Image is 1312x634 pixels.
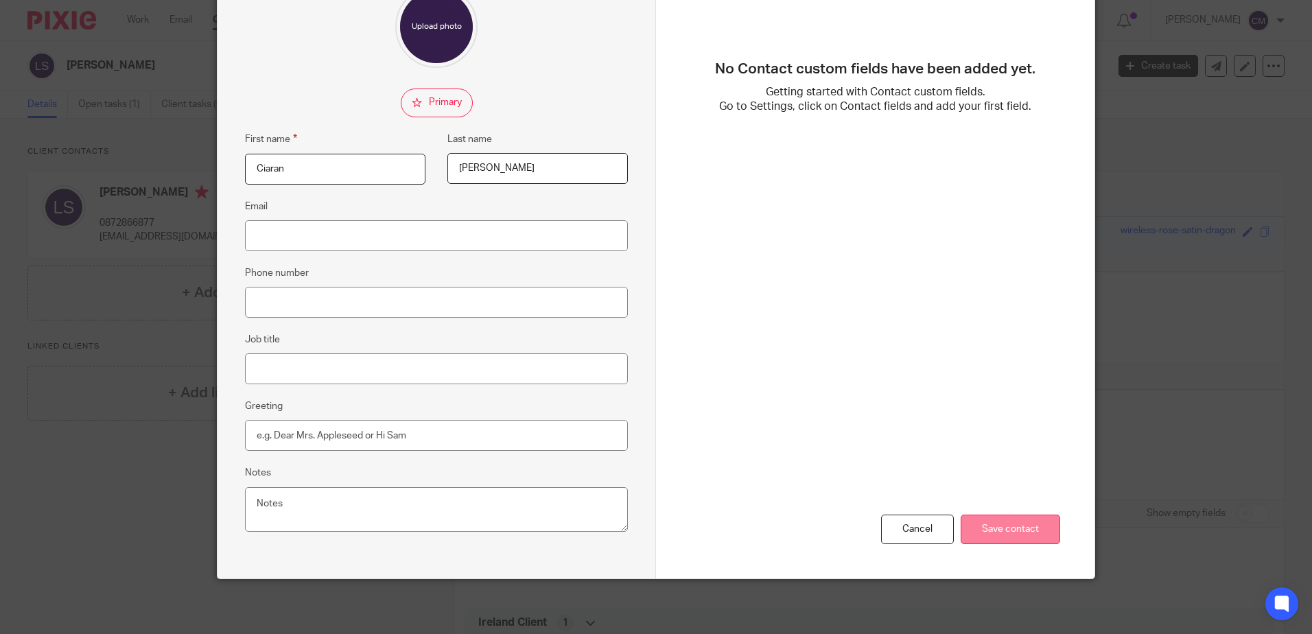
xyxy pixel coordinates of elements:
[690,85,1060,115] p: Getting started with Contact custom fields. Go to Settings, click on Contact fields and add your ...
[245,420,628,451] input: e.g. Dear Mrs. Appleseed or Hi Sam
[881,515,954,544] div: Cancel
[245,131,297,147] label: First name
[245,266,309,280] label: Phone number
[245,399,283,413] label: Greeting
[690,60,1060,78] h3: No Contact custom fields have been added yet.
[245,466,271,480] label: Notes
[447,132,492,146] label: Last name
[245,333,280,347] label: Job title
[961,515,1060,544] input: Save contact
[245,200,268,213] label: Email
